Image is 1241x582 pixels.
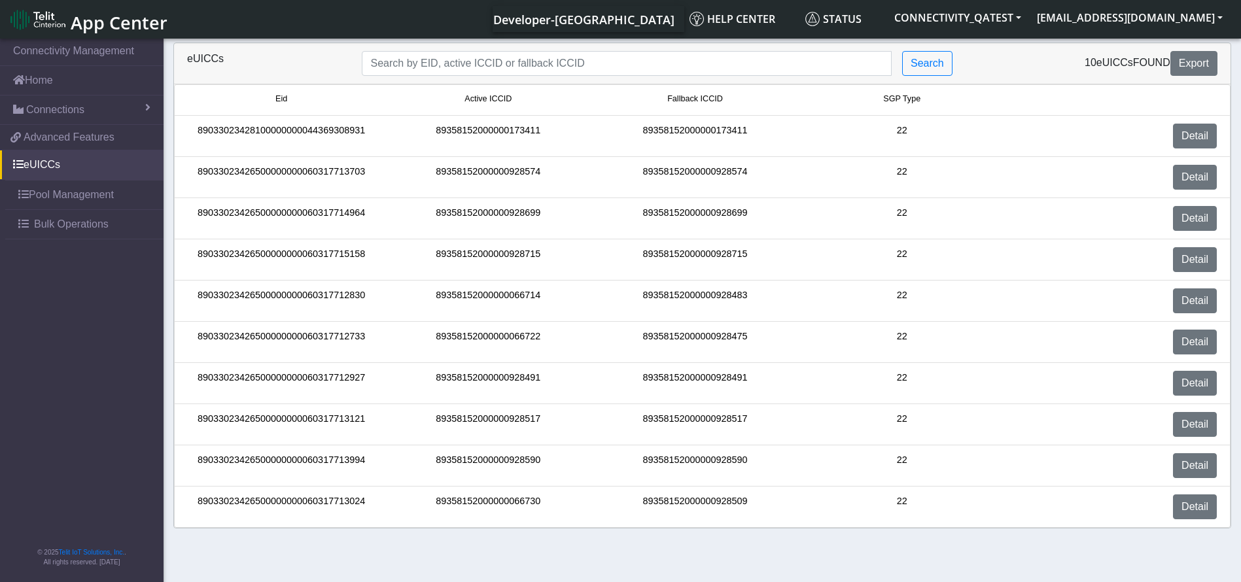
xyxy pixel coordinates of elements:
div: 89358152000000928517 [591,412,798,437]
img: logo-telit-cinterion-gw-new.png [10,9,65,30]
a: Detail [1173,453,1217,478]
img: knowledge.svg [690,12,704,26]
a: Bulk Operations [5,210,164,239]
a: Detail [1173,124,1217,148]
input: Search... [362,51,892,76]
div: 89033023426500000000060317713024 [178,494,385,519]
span: Advanced Features [24,129,114,145]
div: 22 [799,288,1005,313]
div: 89033023426500000000060317712927 [178,371,385,396]
div: 89033023426500000000060317712830 [178,288,385,313]
span: 10 [1085,57,1096,68]
span: App Center [71,10,167,35]
div: 89033023426500000000060317713121 [178,412,385,437]
div: 89358152000000928699 [385,206,591,231]
div: 89358152000000173411 [591,124,798,148]
div: 22 [799,412,1005,437]
a: Your current platform instance [493,6,674,32]
button: Search [902,51,953,76]
div: 89033023426500000000060317714964 [178,206,385,231]
div: 89033023426500000000060317713703 [178,165,385,190]
a: Detail [1173,247,1217,272]
a: Help center [684,6,800,32]
a: Detail [1173,288,1217,313]
div: 89358152000000066714 [385,288,591,313]
span: Status [805,12,862,26]
a: Status [800,6,886,32]
span: SGP Type [883,93,920,105]
button: Export [1170,51,1217,76]
div: 89358152000000928590 [591,453,798,478]
div: 89358152000000928483 [591,288,798,313]
span: Bulk Operations [34,216,109,232]
div: 89358152000000928509 [591,494,798,519]
div: 22 [799,453,1005,478]
div: 22 [799,124,1005,148]
span: Help center [690,12,775,26]
a: Detail [1173,330,1217,354]
div: 89358152000000928517 [385,412,591,437]
div: 89358152000000066730 [385,494,591,519]
a: Detail [1173,412,1217,437]
div: 89358152000000928715 [385,247,591,272]
div: 89033023428100000000044369308931 [178,124,385,148]
div: 89358152000000173411 [385,124,591,148]
div: 22 [799,206,1005,231]
div: 89358152000000928699 [591,206,798,231]
a: Detail [1173,206,1217,231]
div: 89358152000000928574 [385,165,591,190]
a: Detail [1173,371,1217,396]
span: eUICCs [1096,57,1133,68]
div: 89358152000000066722 [385,330,591,354]
div: 22 [799,371,1005,396]
div: 89358152000000928590 [385,453,591,478]
div: eUICCs [177,51,352,76]
div: 22 [799,494,1005,519]
div: 22 [799,330,1005,354]
span: Connections [26,102,84,118]
div: 89358152000000928715 [591,247,798,272]
a: Detail [1173,494,1217,519]
a: App Center [10,5,166,33]
div: 89358152000000928491 [591,371,798,396]
span: Active ICCID [464,93,512,105]
button: CONNECTIVITY_QATEST [886,6,1029,29]
div: 22 [799,247,1005,272]
a: Detail [1173,165,1217,190]
div: 89033023426500000000060317712733 [178,330,385,354]
span: Fallback ICCID [667,93,723,105]
span: Developer-[GEOGRAPHIC_DATA] [493,12,674,27]
div: 89033023426500000000060317715158 [178,247,385,272]
span: found [1133,57,1170,68]
a: Telit IoT Solutions, Inc. [59,549,124,556]
a: Pool Management [5,180,164,209]
div: 89358152000000928491 [385,371,591,396]
div: 89033023426500000000060317713994 [178,453,385,478]
span: Eid [275,93,287,105]
button: [EMAIL_ADDRESS][DOMAIN_NAME] [1029,6,1231,29]
div: 22 [799,165,1005,190]
img: status.svg [805,12,820,26]
div: 89358152000000928475 [591,330,798,354]
span: Export [1179,58,1209,69]
div: 89358152000000928574 [591,165,798,190]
